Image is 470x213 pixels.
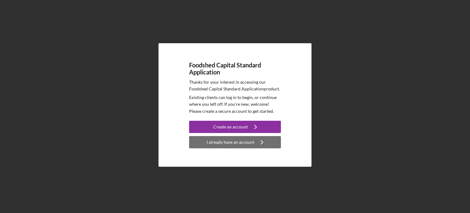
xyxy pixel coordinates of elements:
a: Create an account [189,121,281,135]
div: Create an account [213,121,248,133]
h4: Foodshed Capital Standard Application [189,62,281,76]
p: Thanks for your interest in accessing our Foodshed Capital Standard Application product. [189,79,281,93]
div: I already have an account [207,136,254,148]
button: I already have an account [189,136,281,148]
button: Create an account [189,121,281,133]
p: Existing clients can log in to begin, or continue where you left off. If you're new, welcome! Ple... [189,94,281,115]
